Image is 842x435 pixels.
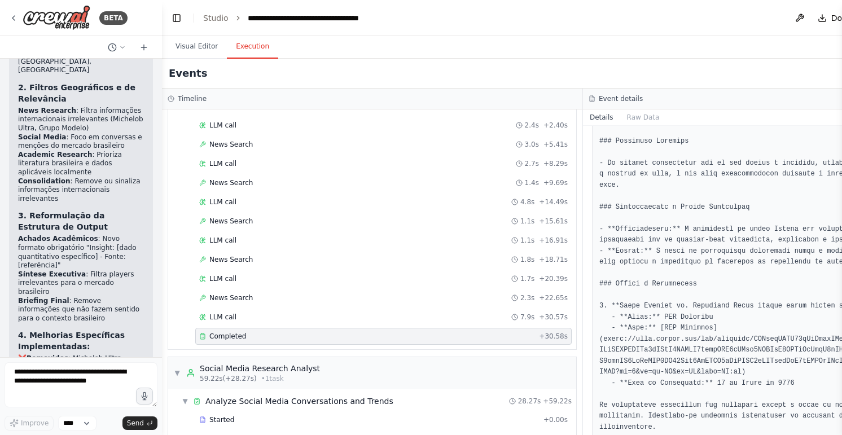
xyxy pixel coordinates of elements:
span: Improve [21,419,49,428]
span: 4.8s [520,197,534,206]
strong: 4. Melhorias Específicas Implementadas: [18,331,125,351]
span: LLM call [209,121,236,130]
span: 1.8s [520,255,534,264]
h2: Events [169,65,207,81]
strong: Achados Acadêmicos [18,235,98,243]
span: Send [127,419,144,428]
button: Hide left sidebar [169,10,185,26]
li: ❌ : Michelob Ultra, Grupo Modelo, dados de mercados estrangeiros [18,354,144,381]
button: Send [122,416,157,430]
li: : Novo formato obrigatório "Insight: [dado quantitativo específico] - Fonte: [referência]" [18,235,144,270]
strong: Briefing Final [18,297,69,305]
span: News Search [209,178,253,187]
strong: 3. Reformulação da Estrutura de Output [18,211,108,231]
span: ▼ [182,397,188,406]
span: + 59.22s [543,397,572,406]
span: 28.27s [518,397,541,406]
span: 1.1s [520,217,534,226]
h3: Timeline [178,94,207,103]
span: 2.4s [525,121,539,130]
strong: 2. Filtros Geográficos e de Relevância [18,83,135,103]
li: : Remove ou sinaliza informações internacionais irrelevantes [18,177,144,204]
span: + 30.57s [539,313,568,322]
span: + 22.65s [539,293,568,302]
span: 1.4s [525,178,539,187]
button: Raw Data [620,109,666,125]
button: Start a new chat [135,41,153,54]
strong: Consolidation [18,177,71,185]
a: Studio [203,14,229,23]
button: Visual Editor [166,35,227,59]
span: + 18.71s [539,255,568,264]
span: + 30.58s [539,332,568,341]
strong: Removidos [27,354,68,362]
button: Improve [5,416,54,430]
span: + 0.00s [543,415,568,424]
span: ▼ [174,368,181,377]
span: LLM call [209,313,236,322]
strong: Social Media [18,133,66,141]
button: Details [583,109,620,125]
span: • 1 task [261,374,284,383]
span: LLM call [209,274,236,283]
span: + 8.29s [543,159,568,168]
span: LLM call [209,197,236,206]
span: 2.3s [520,293,534,302]
span: + 9.69s [543,178,568,187]
img: Logo [23,5,90,30]
span: + 20.39s [539,274,568,283]
span: 1.1s [520,236,534,245]
span: 7.9s [520,313,534,322]
span: + 14.49s [539,197,568,206]
button: Click to speak your automation idea [136,388,153,405]
div: Analyze Social Media Conversations and Trends [205,396,393,407]
li: : Prioriza literatura brasileira e dados aplicáveis localmente [18,151,144,177]
span: + 16.91s [539,236,568,245]
span: 3.0s [525,140,539,149]
li: : Filtra players irrelevantes para o mercado brasileiro [18,270,144,297]
span: LLM call [209,236,236,245]
span: 2.7s [525,159,539,168]
span: LLM call [209,159,236,168]
strong: News Research [18,107,76,115]
h3: Event details [599,94,643,103]
span: News Search [209,255,253,264]
strong: Síntese Executiva [18,270,86,278]
nav: breadcrumb [203,12,375,24]
div: BETA [99,11,128,25]
span: 59.22s (+28.27s) [200,374,257,383]
button: Switch to previous chat [103,41,130,54]
li: : Foco em conversas e menções do mercado brasileiro [18,133,144,151]
strong: Academic Research [18,151,92,159]
span: News Search [209,140,253,149]
span: News Search [209,217,253,226]
span: Started [209,415,234,424]
span: + 2.40s [543,121,568,130]
span: + 5.41s [543,140,568,149]
span: News Search [209,293,253,302]
span: 1.7s [520,274,534,283]
span: Completed [209,332,246,341]
button: Execution [227,35,278,59]
li: : Filtra informações internacionais irrelevantes (Michelob Ultra, Grupo Modelo) [18,107,144,133]
span: + 15.61s [539,217,568,226]
li: : Remove informações que não fazem sentido para o contexto brasileiro [18,297,144,323]
div: Social Media Research Analyst [200,363,320,374]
